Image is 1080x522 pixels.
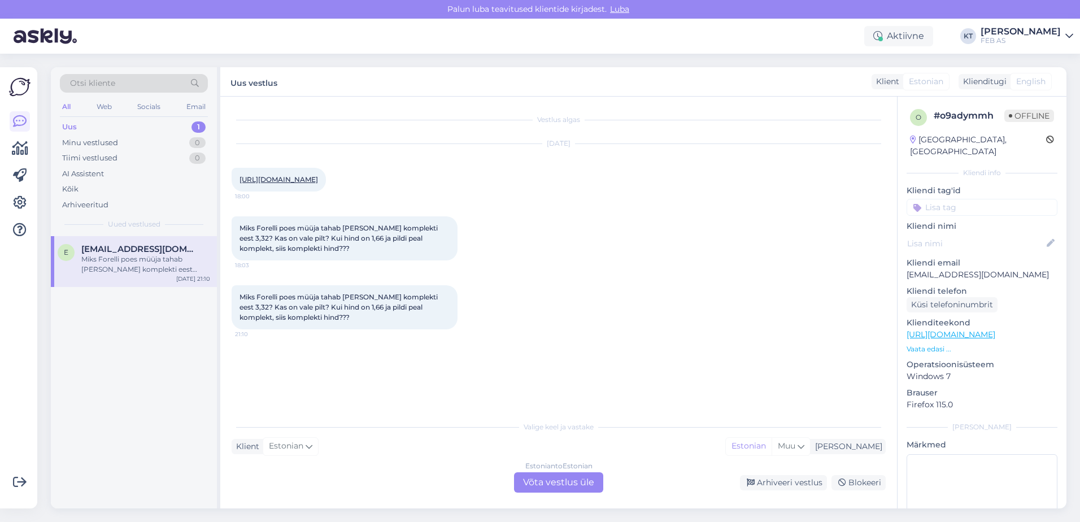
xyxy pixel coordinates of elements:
p: Operatsioonisüsteem [907,359,1057,371]
div: [GEOGRAPHIC_DATA], [GEOGRAPHIC_DATA] [910,134,1046,158]
div: Web [94,99,114,114]
span: Muu [778,441,795,451]
span: Offline [1004,110,1054,122]
div: 0 [189,137,206,149]
p: Kliendi email [907,257,1057,269]
span: Luba [607,4,633,14]
span: o [916,113,921,121]
p: Kliendi telefon [907,285,1057,297]
p: Windows 7 [907,371,1057,382]
p: [EMAIL_ADDRESS][DOMAIN_NAME] [907,269,1057,281]
div: FEB AS [981,36,1061,45]
div: Aktiivne [864,26,933,46]
div: Võta vestlus üle [514,472,603,493]
div: Arhiveeri vestlus [740,475,827,490]
span: English [1016,76,1046,88]
div: Estonian to Estonian [525,461,593,471]
input: Lisa tag [907,199,1057,216]
a: [PERSON_NAME]FEB AS [981,27,1073,45]
div: Valige keel ja vastake [232,422,886,432]
p: Firefox 115.0 [907,399,1057,411]
span: Uued vestlused [108,219,160,229]
div: AI Assistent [62,168,104,180]
a: [URL][DOMAIN_NAME] [239,175,318,184]
input: Lisa nimi [907,237,1044,250]
p: Klienditeekond [907,317,1057,329]
div: All [60,99,73,114]
p: Vaata edasi ... [907,344,1057,354]
div: # o9adymmh [934,109,1004,123]
div: Kõik [62,184,79,195]
div: [PERSON_NAME] [981,27,1061,36]
div: Vestlus algas [232,115,886,125]
span: elan.tallinnas@mail.ee [81,244,199,254]
div: [DATE] 21:10 [176,275,210,283]
div: Kliendi info [907,168,1057,178]
div: Miks Forelli poes müüja tahab [PERSON_NAME] komplekti eest 3,32? Kas on vale pilt? Kui hind on 1,... [81,254,210,275]
div: [PERSON_NAME] [907,422,1057,432]
label: Uus vestlus [230,74,277,89]
div: [PERSON_NAME] [811,441,882,453]
span: Estonian [269,440,303,453]
p: Kliendi tag'id [907,185,1057,197]
img: Askly Logo [9,76,31,98]
p: Kliendi nimi [907,220,1057,232]
div: Klient [232,441,259,453]
span: 18:00 [235,192,277,201]
div: Klient [872,76,899,88]
div: Küsi telefoninumbrit [907,297,998,312]
a: [URL][DOMAIN_NAME] [907,329,995,340]
span: Miks Forelli poes müüja tahab [PERSON_NAME] komplekti eest 3,32? Kas on vale pilt? Kui hind on 1,... [239,293,439,321]
div: Arhiveeritud [62,199,108,211]
div: 0 [189,153,206,164]
div: [DATE] [232,138,886,149]
span: e [64,248,68,256]
div: Blokeeri [831,475,886,490]
div: Klienditugi [959,76,1007,88]
div: Socials [135,99,163,114]
span: Otsi kliente [70,77,115,89]
p: Märkmed [907,439,1057,451]
span: 21:10 [235,330,277,338]
span: 18:03 [235,261,277,269]
span: Miks Forelli poes müüja tahab [PERSON_NAME] komplekti eest 3,32? Kas on vale pilt? Kui hind on 1,... [239,224,439,253]
div: Minu vestlused [62,137,118,149]
div: KT [960,28,976,44]
div: Email [184,99,208,114]
div: Uus [62,121,77,133]
div: Tiimi vestlused [62,153,117,164]
div: 1 [191,121,206,133]
div: Estonian [726,438,772,455]
p: Brauser [907,387,1057,399]
span: Estonian [909,76,943,88]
